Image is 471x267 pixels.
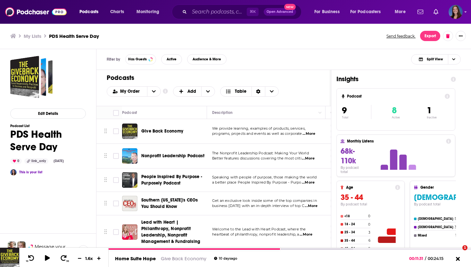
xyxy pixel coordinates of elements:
span: ...More [305,203,318,209]
h4: [DEMOGRAPHIC_DATA] [418,217,453,221]
h4: [DEMOGRAPHIC_DATA] [418,225,453,229]
iframe: Intercom live chat [449,245,465,261]
h4: 45 - 54 [344,247,367,251]
button: open menu [390,7,414,17]
span: Toggle select row [113,153,119,159]
span: Nonprofit Leadership Podcast [141,153,204,159]
h4: 0 [368,214,370,218]
h4: <18 [344,214,367,218]
h4: Age [346,185,392,190]
a: Give Back Economy [122,124,137,139]
button: Open AdvancedNew [264,8,296,16]
button: Show profile menu [449,5,463,19]
a: Give Back Economy [141,128,183,134]
h3: Filter by [107,57,120,62]
a: Home Suite Hope [115,255,156,262]
h4: Mixed [418,234,454,237]
span: heartbeat of philanthropy, nonprofit leadership, a [212,232,299,237]
span: 9 [342,105,347,116]
span: Speaking with people of purpose, those making the world [212,175,317,179]
span: New [284,4,296,10]
img: Podchaser - Follow, Share and Rate Podcasts [5,6,67,18]
h4: 18 - 24 [344,222,367,226]
a: Business [331,175,351,180]
h4: 6 [368,238,370,243]
h3: PDS Health Serve Day [49,33,99,39]
div: link_only [24,158,48,164]
span: ...More [300,232,312,237]
span: Better features discussions covering the most criti [212,156,302,160]
span: ...More [302,180,315,185]
span: Table [235,89,246,94]
h4: 0 [368,246,370,251]
button: Show More Button [456,31,466,41]
a: Careers [331,204,350,209]
img: Emma Donovan [10,169,17,176]
span: Welcome to the Lead with Heart Podcast, where the [212,227,306,231]
span: For Business [314,7,340,16]
h4: By podcast total [341,166,367,174]
a: This is your list [19,170,42,174]
h4: 25 - 34 [344,230,367,234]
span: ...More [302,131,315,136]
img: Lead with Heart | Philanthropy, Nonprofit Leadership, Nonprofit Management & Fundraising [122,224,137,240]
span: ⌘ K [247,8,259,16]
a: Business News [331,129,361,134]
span: 68k-110k [341,146,356,166]
span: Open Advanced [267,10,293,13]
span: Toggle select row [113,229,119,235]
button: Choose View [411,54,461,65]
h1: PDS Health Serve Day [10,128,86,153]
span: Podcasts [79,7,98,16]
a: Government [331,159,358,164]
span: programs, projects and events as well as corporate [212,131,302,136]
a: Nonprofit Leadership Podcast [122,148,137,164]
span: Monitoring [136,7,159,16]
img: Jules Profile [17,241,26,250]
div: 1.6 x [84,256,95,261]
a: Careers [331,235,350,240]
span: Lead with Heart | Philanthropy, Nonprofit Leadership, Nonprofit Management & Fundraising [141,220,200,244]
button: + Add [173,86,215,97]
h2: Choose View [220,86,279,97]
span: More [395,7,406,16]
h2: Choose List sort [107,86,161,97]
p: Total [342,116,371,119]
button: 30 [58,254,70,263]
input: Search podcasts, credits, & more... [189,7,247,17]
span: We provide learning, examples of products, services, [212,126,305,131]
a: People Inspired By Purpose - Purposely Podcast [141,174,205,186]
span: 10 [26,260,28,263]
span: Toggle select row [113,177,119,183]
span: Message your [35,244,66,250]
span: 1 [427,105,432,116]
span: 30 [66,260,69,263]
span: My Order [120,89,142,94]
span: Split View [427,57,443,61]
button: Has Guests [125,54,156,65]
span: Audience & More [193,57,221,61]
a: Lead with Heart | Philanthropy, Nonprofit Leadership, Nonprofit Management & Fundraising [141,219,205,245]
button: Edit Details [10,108,86,119]
h1: Insights [336,75,446,83]
img: Sydney Profile [8,241,16,250]
button: open menu [107,89,147,94]
a: Show notifications dropdown [431,6,441,17]
h4: Podcast [347,94,442,99]
h4: 5 [455,217,457,221]
span: a better place People Inspired By Purpose - Purpo [212,180,301,185]
span: Toggle select row [113,128,119,134]
img: Southern California's CEOs You Should Know [122,196,137,211]
a: Southern [US_STATE]'s CEOs You Should Know [141,197,205,210]
button: Move [103,151,108,161]
h3: 35 - 44 [341,193,400,202]
span: Add [187,89,196,94]
a: News [331,123,345,128]
a: Business [331,134,351,140]
button: Move [103,126,108,136]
